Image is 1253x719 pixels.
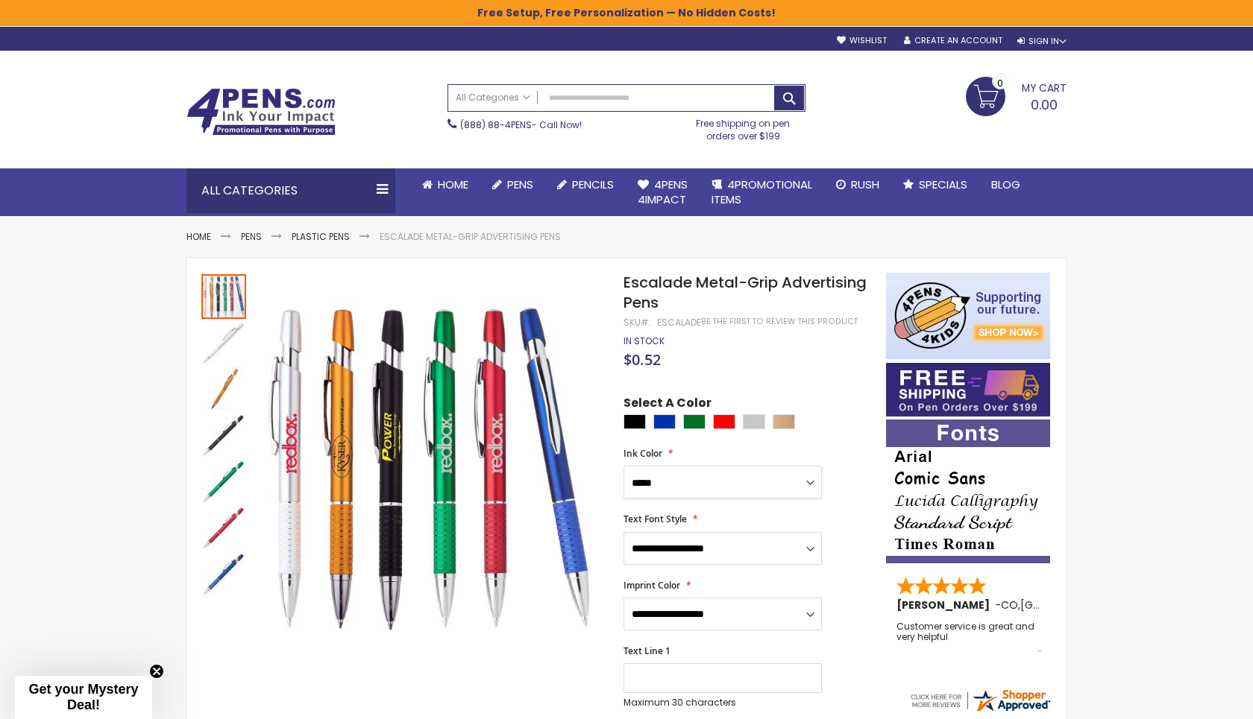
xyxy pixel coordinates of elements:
[186,88,336,136] img: 4Pens Custom Pens and Promotional Products
[896,621,1041,653] div: Customer service is great and very helpful
[201,273,248,319] div: Escalade Metal-Grip Advertising Pens
[201,413,246,457] img: Escalade Metal-Grip Advertising Pens
[743,414,765,429] div: Silver
[201,319,248,365] div: Escalade Metal-Grip Advertising Pens
[460,118,582,131] span: - Call Now!
[896,598,995,612] span: [PERSON_NAME]
[919,177,967,192] span: Specials
[624,414,646,429] div: Black
[713,414,735,429] div: Red
[824,168,891,201] a: Rush
[991,177,1020,192] span: Blog
[624,395,712,415] span: Select A Color
[624,335,665,347] div: Availability
[186,168,395,213] div: All Categories
[908,704,1052,717] a: 4pens.com certificate URL
[201,459,246,504] img: Escalade Metal-Grip Advertising Pens
[545,168,626,201] a: Pencils
[438,177,468,192] span: Home
[201,457,248,504] div: Escalade Metal-Grip Advertising Pens
[681,112,806,142] div: Free shipping on pen orders over $199
[201,551,246,596] img: Escalade Metal-Grip Advertising Pens
[1020,598,1130,612] span: [GEOGRAPHIC_DATA]
[851,177,879,192] span: Rush
[186,230,211,243] a: Home
[624,697,822,709] p: Maximum 30 characters
[837,35,887,46] a: Wishlist
[380,231,561,243] li: Escalade Metal-Grip Advertising Pens
[1017,36,1067,47] div: Sign In
[456,92,530,104] span: All Categories
[1001,598,1018,612] span: CO
[683,414,706,429] div: Green
[28,682,138,712] span: Get your Mystery Deal!
[448,85,538,110] a: All Categories
[626,168,700,217] a: 4Pens4impact
[624,513,687,525] span: Text Font Style
[966,77,1067,114] a: 0.00 0
[572,177,614,192] span: Pencils
[201,550,246,596] div: Escalade Metal-Grip Advertising Pens
[886,419,1050,563] img: font-personalization-examples
[292,230,350,243] a: Plastic Pens
[773,414,795,429] div: Copper
[460,118,532,131] a: (888) 88-4PENS
[997,76,1003,90] span: 0
[507,177,533,192] span: Pens
[886,363,1050,416] img: Free shipping on orders over $199
[15,676,152,719] div: Get your Mystery Deal!Close teaser
[201,504,248,550] div: Escalade Metal-Grip Advertising Pens
[624,272,867,313] span: Escalade Metal-Grip Advertising Pens
[1031,95,1058,114] span: 0.00
[979,168,1032,201] a: Blog
[149,664,164,679] button: Close teaser
[624,349,661,370] span: $0.52
[653,414,676,429] div: Blue
[995,598,1130,612] span: - ,
[891,168,979,201] a: Specials
[701,316,858,327] a: Be the first to review this product
[886,273,1050,359] img: 4pens 4 kids
[624,335,665,347] span: In stock
[201,367,246,411] img: Escalade Metal-Grip Advertising Pens
[241,230,262,243] a: Pens
[904,35,1002,46] a: Create an Account
[201,505,246,550] img: Escalade Metal-Grip Advertising Pens
[638,177,688,207] span: 4Pens 4impact
[657,317,701,329] div: Escalade
[201,320,246,365] img: Escalade Metal-Grip Advertising Pens
[480,168,545,201] a: Pens
[263,294,603,635] img: Escalade Metal-Grip Advertising Pens
[624,316,651,329] strong: SKU
[908,687,1052,714] img: 4pens.com widget logo
[624,644,671,657] span: Text Line 1
[712,177,812,207] span: 4PROMOTIONAL ITEMS
[700,168,824,217] a: 4PROMOTIONALITEMS
[410,168,480,201] a: Home
[624,447,662,460] span: Ink Color
[201,365,248,411] div: Escalade Metal-Grip Advertising Pens
[624,579,680,592] span: Imprint Color
[201,411,248,457] div: Escalade Metal-Grip Advertising Pens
